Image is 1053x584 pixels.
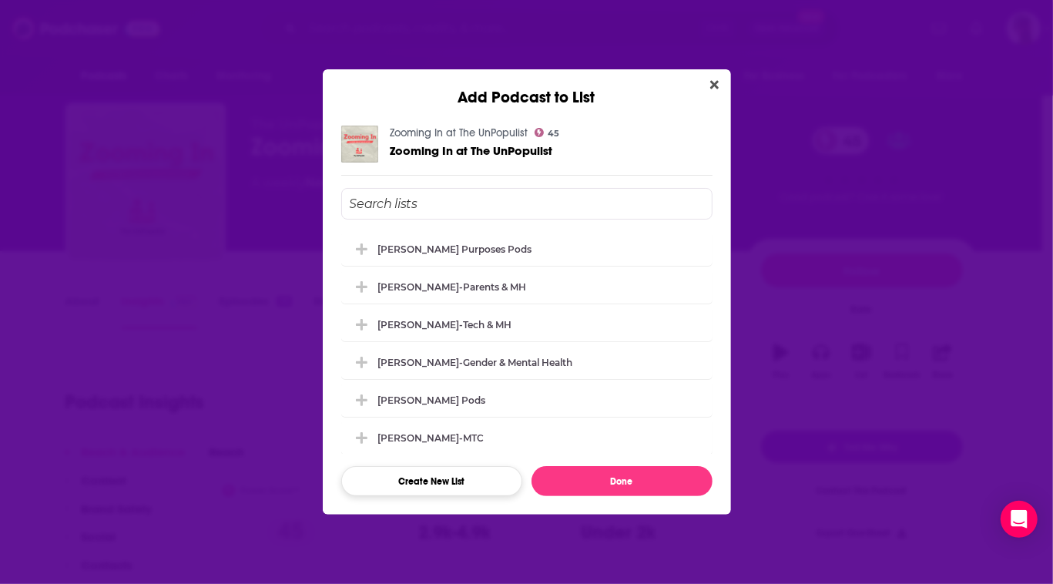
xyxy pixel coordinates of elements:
[341,466,522,496] button: Create New List
[548,130,559,137] span: 45
[704,76,725,95] button: Close
[341,307,713,341] div: Riley-Tech & MH
[535,128,560,137] a: 45
[1001,501,1038,538] div: Open Intercom Messenger
[532,466,713,496] button: Done
[341,345,713,379] div: Riley-Gender & Mental Health
[341,421,713,455] div: Riley-MTC
[341,126,378,163] img: Zooming In at The UnPopulist
[378,243,532,255] div: [PERSON_NAME] Purposes pods
[341,383,713,417] div: Riley-JH pods
[391,144,553,157] a: Zooming In at The UnPopulist
[341,232,713,266] div: Rauch-Cross Purposes pods
[391,143,553,158] span: Zooming In at The UnPopulist
[341,188,713,496] div: Add Podcast To List
[378,281,527,293] div: [PERSON_NAME]-Parents & MH
[378,432,485,444] div: [PERSON_NAME]-MTC
[378,394,486,406] div: [PERSON_NAME] pods
[341,270,713,304] div: Riley-Parents & MH
[341,188,713,220] input: Search lists
[323,69,731,107] div: Add Podcast to List
[378,357,573,368] div: [PERSON_NAME]-Gender & Mental Health
[378,319,512,331] div: [PERSON_NAME]-Tech & MH
[391,126,528,139] a: Zooming In at The UnPopulist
